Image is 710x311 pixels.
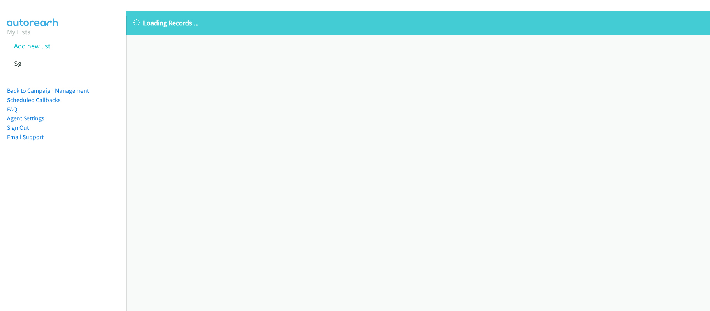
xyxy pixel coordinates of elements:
[7,87,89,94] a: Back to Campaign Management
[7,27,30,36] a: My Lists
[7,124,29,131] a: Sign Out
[14,59,21,68] a: Sg
[7,133,44,141] a: Email Support
[133,18,703,28] p: Loading Records ...
[7,106,17,113] a: FAQ
[14,41,50,50] a: Add new list
[7,96,61,104] a: Scheduled Callbacks
[7,115,44,122] a: Agent Settings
